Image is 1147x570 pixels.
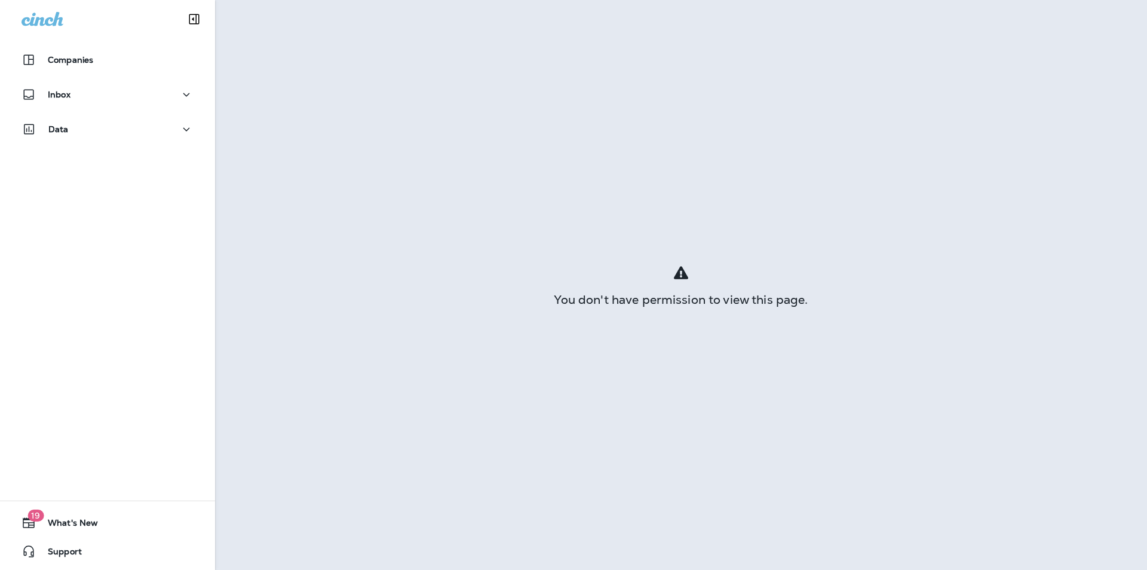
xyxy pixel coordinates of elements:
span: Support [36,547,82,561]
button: Companies [12,48,203,72]
button: 19What's New [12,511,203,535]
span: 19 [27,510,44,522]
button: Data [12,117,203,141]
p: Inbox [48,90,70,99]
p: Companies [48,55,93,65]
p: Data [48,124,69,134]
button: Support [12,539,203,563]
span: What's New [36,518,98,532]
div: You don't have permission to view this page. [215,295,1147,304]
button: Collapse Sidebar [177,7,211,31]
button: Inbox [12,83,203,106]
